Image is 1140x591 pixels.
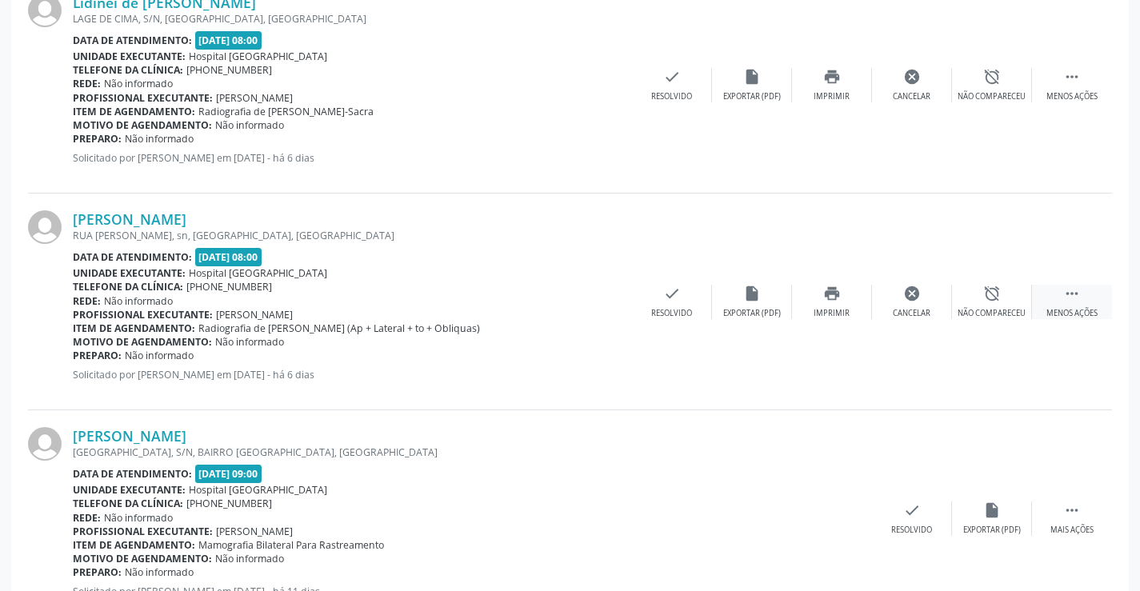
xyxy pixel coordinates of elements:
[73,511,101,525] b: Rede:
[983,285,1001,302] i: alarm_off
[651,91,692,102] div: Resolvido
[1050,525,1094,536] div: Mais ações
[814,308,850,319] div: Imprimir
[198,105,374,118] span: Radiografia de [PERSON_NAME]-Sacra
[73,497,183,510] b: Telefone da clínica:
[198,538,384,552] span: Mamografia Bilateral Para Rastreamento
[73,335,212,349] b: Motivo de agendamento:
[73,565,122,579] b: Preparo:
[1046,308,1098,319] div: Menos ações
[186,280,272,294] span: [PHONE_NUMBER]
[983,68,1001,86] i: alarm_off
[73,538,195,552] b: Item de agendamento:
[73,151,632,165] p: Solicitado por [PERSON_NAME] em [DATE] - há 6 dias
[73,118,212,132] b: Motivo de agendamento:
[958,91,1026,102] div: Não compareceu
[189,266,327,280] span: Hospital [GEOGRAPHIC_DATA]
[104,77,173,90] span: Não informado
[189,50,327,63] span: Hospital [GEOGRAPHIC_DATA]
[73,308,213,321] b: Profissional executante:
[73,77,101,90] b: Rede:
[73,250,192,264] b: Data de atendimento:
[215,118,284,132] span: Não informado
[1046,91,1098,102] div: Menos ações
[73,294,101,308] b: Rede:
[195,248,262,266] span: [DATE] 08:00
[963,525,1021,536] div: Exportar (PDF)
[73,266,186,280] b: Unidade executante:
[73,63,183,77] b: Telefone da clínica:
[903,285,921,302] i: cancel
[189,483,327,497] span: Hospital [GEOGRAPHIC_DATA]
[73,50,186,63] b: Unidade executante:
[958,308,1026,319] div: Não compareceu
[743,285,761,302] i: insert_drive_file
[73,210,186,228] a: [PERSON_NAME]
[104,511,173,525] span: Não informado
[723,91,781,102] div: Exportar (PDF)
[73,34,192,47] b: Data de atendimento:
[73,368,632,381] p: Solicitado por [PERSON_NAME] em [DATE] - há 6 dias
[983,501,1001,519] i: insert_drive_file
[73,483,186,497] b: Unidade executante:
[73,525,213,538] b: Profissional executante:
[73,349,122,362] b: Preparo:
[823,285,841,302] i: print
[125,349,194,362] span: Não informado
[651,308,692,319] div: Resolvido
[663,68,681,86] i: check
[903,501,921,519] i: check
[186,63,272,77] span: [PHONE_NUMBER]
[814,91,850,102] div: Imprimir
[216,91,293,105] span: [PERSON_NAME]
[903,68,921,86] i: cancel
[73,91,213,105] b: Profissional executante:
[28,427,62,461] img: img
[723,308,781,319] div: Exportar (PDF)
[73,321,195,335] b: Item de agendamento:
[73,552,212,565] b: Motivo de agendamento:
[198,321,480,335] span: Radiografia de [PERSON_NAME] (Ap + Lateral + to + Obliquas)
[73,12,632,26] div: LAGE DE CIMA, S/N, [GEOGRAPHIC_DATA], [GEOGRAPHIC_DATA]
[73,105,195,118] b: Item de agendamento:
[73,229,632,242] div: RUA [PERSON_NAME], sn, [GEOGRAPHIC_DATA], [GEOGRAPHIC_DATA]
[73,467,192,481] b: Data de atendimento:
[73,445,872,459] div: [GEOGRAPHIC_DATA], S/N, BAIRRO [GEOGRAPHIC_DATA], [GEOGRAPHIC_DATA]
[893,91,930,102] div: Cancelar
[104,294,173,308] span: Não informado
[823,68,841,86] i: print
[215,552,284,565] span: Não informado
[73,427,186,445] a: [PERSON_NAME]
[216,525,293,538] span: [PERSON_NAME]
[73,132,122,146] b: Preparo:
[28,210,62,244] img: img
[1063,285,1081,302] i: 
[73,280,183,294] b: Telefone da clínica:
[195,31,262,50] span: [DATE] 08:00
[1063,68,1081,86] i: 
[125,132,194,146] span: Não informado
[186,497,272,510] span: [PHONE_NUMBER]
[195,465,262,483] span: [DATE] 09:00
[215,335,284,349] span: Não informado
[663,285,681,302] i: check
[125,565,194,579] span: Não informado
[1063,501,1081,519] i: 
[891,525,932,536] div: Resolvido
[893,308,930,319] div: Cancelar
[743,68,761,86] i: insert_drive_file
[216,308,293,321] span: [PERSON_NAME]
